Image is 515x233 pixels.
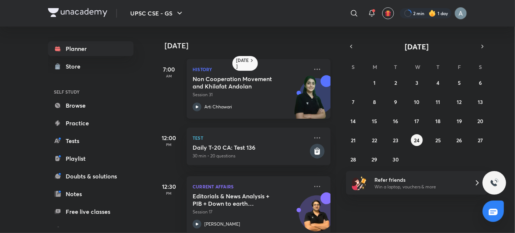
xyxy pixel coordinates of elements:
p: Win a laptop, vouchers & more [374,184,465,190]
p: 30 min • 20 questions [193,153,308,159]
abbr: September 1, 2025 [373,79,376,86]
abbr: September 13, 2025 [478,98,483,105]
h6: Refer friends [374,176,465,184]
button: September 4, 2025 [432,77,444,88]
abbr: September 22, 2025 [372,137,377,144]
button: September 21, 2025 [348,134,359,146]
abbr: September 23, 2025 [393,137,398,144]
img: avatar [385,10,391,17]
button: September 3, 2025 [411,77,423,88]
h5: 12:30 [154,182,184,191]
img: streak [429,10,436,17]
p: PM [154,142,184,147]
button: September 1, 2025 [369,77,380,88]
abbr: September 2, 2025 [394,79,397,86]
abbr: September 11, 2025 [436,98,440,105]
abbr: September 25, 2025 [435,137,441,144]
abbr: September 6, 2025 [479,79,482,86]
button: September 24, 2025 [411,134,423,146]
a: Playlist [48,151,134,166]
img: Anu Singh [454,7,467,20]
abbr: September 4, 2025 [436,79,439,86]
p: AM [154,74,184,78]
h6: [DATE] [236,58,249,69]
abbr: September 19, 2025 [457,118,462,125]
button: September 25, 2025 [432,134,444,146]
abbr: September 18, 2025 [435,118,440,125]
h4: [DATE] [165,41,338,50]
abbr: September 28, 2025 [350,156,356,163]
p: PM [154,191,184,195]
button: [DATE] [356,41,477,52]
abbr: September 9, 2025 [394,98,397,105]
p: Current Affairs [193,182,308,191]
abbr: Sunday [352,63,355,70]
button: September 5, 2025 [453,77,465,88]
div: Store [66,62,85,71]
img: referral [352,175,367,190]
a: Free live classes [48,204,134,219]
a: Browse [48,98,134,113]
a: Doubts & solutions [48,169,134,184]
abbr: September 14, 2025 [351,118,356,125]
abbr: Friday [458,63,461,70]
p: Session 31 [193,91,308,98]
p: Arti Chhawari [204,104,232,110]
abbr: September 5, 2025 [458,79,461,86]
button: September 16, 2025 [390,115,402,127]
a: Notes [48,187,134,201]
a: Tests [48,133,134,148]
abbr: September 12, 2025 [457,98,462,105]
img: unacademy [290,75,331,126]
a: Store [48,59,134,74]
a: Practice [48,116,134,131]
abbr: September 15, 2025 [372,118,377,125]
img: Company Logo [48,8,107,17]
button: September 29, 2025 [369,153,380,165]
button: September 15, 2025 [369,115,380,127]
h5: Daily T-20 CA: Test 136 [193,144,308,151]
abbr: Saturday [479,63,482,70]
h5: Non Cooperation Movement and Khilafat Andolan [193,75,284,90]
abbr: September 8, 2025 [373,98,376,105]
abbr: September 16, 2025 [393,118,398,125]
button: September 22, 2025 [369,134,380,146]
p: [PERSON_NAME] [204,221,240,227]
abbr: Wednesday [415,63,420,70]
button: September 12, 2025 [453,96,465,108]
button: September 9, 2025 [390,96,402,108]
button: September 2, 2025 [390,77,402,88]
abbr: Tuesday [394,63,397,70]
abbr: September 21, 2025 [351,137,356,144]
a: Planner [48,41,134,56]
button: September 11, 2025 [432,96,444,108]
button: September 28, 2025 [348,153,359,165]
abbr: September 3, 2025 [415,79,418,86]
h6: SELF STUDY [48,86,134,98]
button: September 20, 2025 [474,115,486,127]
button: September 17, 2025 [411,115,423,127]
h5: Editorials & News Analysis + PIB + Down to earth (September ) - L17 [193,192,284,207]
abbr: September 17, 2025 [414,118,419,125]
button: September 19, 2025 [453,115,465,127]
button: September 18, 2025 [432,115,444,127]
button: September 8, 2025 [369,96,380,108]
button: September 23, 2025 [390,134,402,146]
button: September 6, 2025 [474,77,486,88]
abbr: September 29, 2025 [372,156,377,163]
abbr: September 27, 2025 [478,137,483,144]
button: September 7, 2025 [348,96,359,108]
abbr: September 24, 2025 [414,137,419,144]
button: avatar [382,7,394,19]
button: September 13, 2025 [474,96,486,108]
button: September 10, 2025 [411,96,423,108]
img: ttu [490,178,499,187]
abbr: Thursday [436,63,439,70]
h5: 7:00 [154,65,184,74]
button: September 14, 2025 [348,115,359,127]
button: September 30, 2025 [390,153,402,165]
abbr: September 7, 2025 [352,98,355,105]
h5: 12:00 [154,133,184,142]
p: History [193,65,308,74]
abbr: September 10, 2025 [414,98,419,105]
